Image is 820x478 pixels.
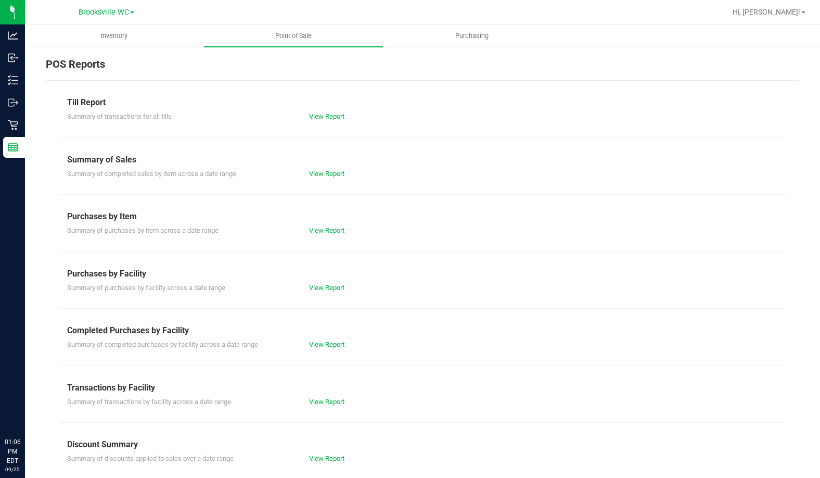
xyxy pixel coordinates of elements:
span: Summary of discounts applied to sales over a date range [67,455,234,462]
div: Transactions by Facility [67,382,778,394]
span: Summary of transactions for all tills [67,112,172,120]
a: View Report [309,284,344,292]
div: Purchases by Item [67,210,778,223]
inline-svg: Outbound [8,97,18,108]
div: Summary of Sales [67,154,778,166]
a: View Report [309,341,344,348]
div: Discount Summary [67,438,778,451]
p: 09/25 [5,466,20,473]
a: View Report [309,227,344,234]
a: Point of Sale [204,25,383,47]
div: POS Reports [46,56,799,80]
span: Summary of purchases by item across a date range [67,227,219,234]
span: Summary of completed sales by item across a date range [67,170,236,178]
span: Hi, [PERSON_NAME]! [733,8,800,16]
span: Inventory [87,31,142,41]
a: Inventory [25,25,204,47]
span: Summary of purchases by facility across a date range [67,284,225,292]
a: View Report [309,398,344,406]
p: 01:06 PM EDT [5,437,20,466]
span: Summary of transactions by facility across a date range [67,398,231,406]
span: Purchasing [441,31,503,41]
iframe: Resource center [10,395,42,426]
inline-svg: Reports [8,142,18,153]
a: View Report [309,455,344,462]
span: Point of Sale [261,31,326,41]
span: Summary of completed purchases by facility across a date range [67,341,258,348]
span: Brooksville WC [79,8,129,17]
inline-svg: Retail [8,120,18,130]
div: Till Report [67,96,778,109]
inline-svg: Inbound [8,53,18,63]
div: Completed Purchases by Facility [67,324,778,337]
a: Purchasing [383,25,562,47]
inline-svg: Inventory [8,75,18,85]
inline-svg: Analytics [8,30,18,41]
a: View Report [309,170,344,178]
div: Purchases by Facility [67,268,778,280]
a: View Report [309,112,344,120]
